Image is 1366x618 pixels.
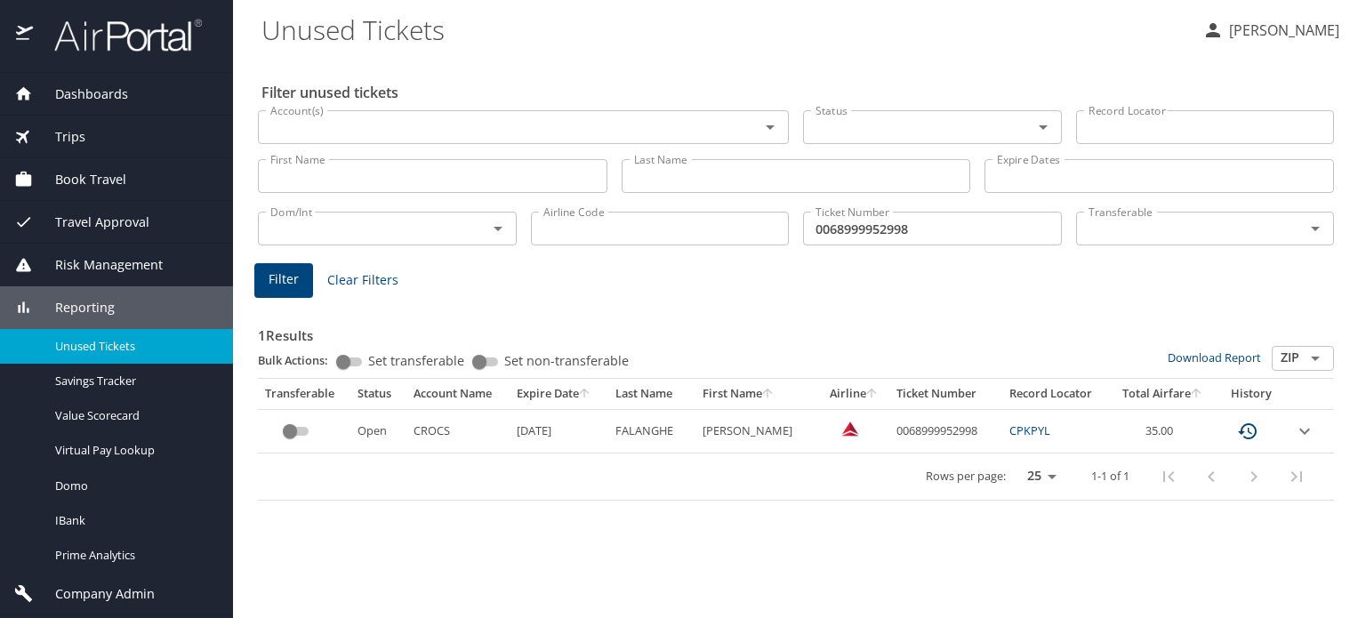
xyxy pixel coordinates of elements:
[1091,470,1129,482] p: 1-1 of 1
[762,389,775,400] button: sort
[254,263,313,298] button: Filter
[33,298,115,317] span: Reporting
[1168,349,1261,365] a: Download Report
[269,269,299,291] span: Filter
[579,389,591,400] button: sort
[608,409,696,453] td: FALANGHE
[55,338,212,355] span: Unused Tickets
[55,512,212,529] span: IBank
[1013,463,1063,490] select: rows per page
[1031,115,1056,140] button: Open
[1195,14,1346,46] button: [PERSON_NAME]
[866,389,879,400] button: sort
[265,386,343,402] div: Transferable
[350,379,406,409] th: Status
[368,355,464,367] span: Set transferable
[504,355,629,367] span: Set non-transferable
[320,264,406,297] button: Clear Filters
[55,442,212,459] span: Virtual Pay Lookup
[889,409,1003,453] td: 0068999952998
[33,170,126,189] span: Book Travel
[1110,379,1216,409] th: Total Airfare
[35,18,202,52] img: airportal-logo.png
[258,352,342,368] p: Bulk Actions:
[55,547,212,564] span: Prime Analytics
[327,269,398,292] span: Clear Filters
[55,478,212,494] span: Domo
[758,115,783,140] button: Open
[486,216,510,241] button: Open
[510,379,608,409] th: Expire Date
[33,255,163,275] span: Risk Management
[258,379,1334,501] table: custom pagination table
[258,315,1334,346] h3: 1 Results
[1294,421,1315,442] button: expand row
[1110,409,1216,453] td: 35.00
[1303,346,1328,371] button: Open
[510,409,608,453] td: [DATE]
[608,379,696,409] th: Last Name
[55,373,212,389] span: Savings Tracker
[841,420,859,437] img: Delta Airlines
[1224,20,1339,41] p: [PERSON_NAME]
[33,584,155,604] span: Company Admin
[33,84,128,104] span: Dashboards
[33,213,149,232] span: Travel Approval
[1191,389,1203,400] button: sort
[1009,422,1050,438] a: CPKPYL
[889,379,1003,409] th: Ticket Number
[261,78,1338,107] h2: Filter unused tickets
[1303,216,1328,241] button: Open
[1216,379,1287,409] th: History
[16,18,35,52] img: icon-airportal.png
[55,407,212,424] span: Value Scorecard
[695,409,819,453] td: [PERSON_NAME]
[926,470,1006,482] p: Rows per page:
[695,379,819,409] th: First Name
[261,2,1188,57] h1: Unused Tickets
[819,379,889,409] th: Airline
[406,409,509,453] td: CROCS
[1002,379,1110,409] th: Record Locator
[33,127,85,147] span: Trips
[406,379,509,409] th: Account Name
[350,409,406,453] td: Open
